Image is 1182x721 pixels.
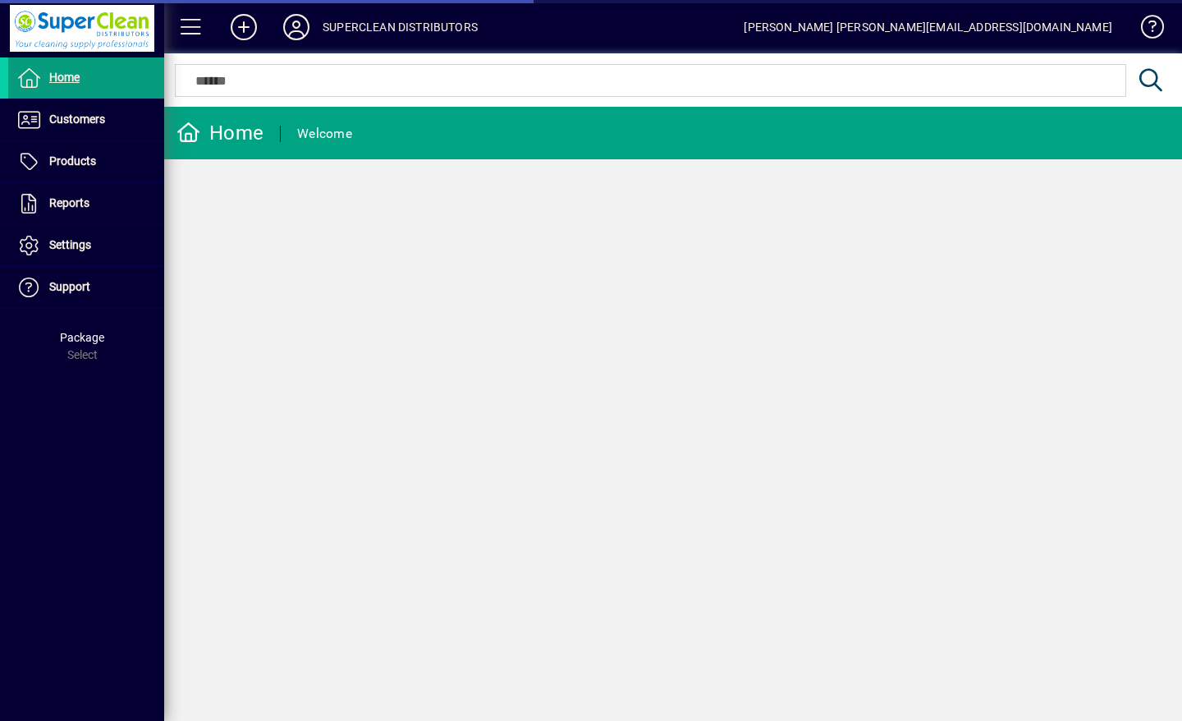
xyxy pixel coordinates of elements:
[8,225,164,266] a: Settings
[270,12,323,42] button: Profile
[49,71,80,84] span: Home
[218,12,270,42] button: Add
[8,99,164,140] a: Customers
[49,113,105,126] span: Customers
[8,267,164,308] a: Support
[8,141,164,182] a: Products
[8,183,164,224] a: Reports
[49,154,96,168] span: Products
[1129,3,1161,57] a: Knowledge Base
[297,121,352,147] div: Welcome
[49,280,90,293] span: Support
[49,238,91,251] span: Settings
[744,14,1112,40] div: [PERSON_NAME] [PERSON_NAME][EMAIL_ADDRESS][DOMAIN_NAME]
[176,120,263,146] div: Home
[60,331,104,344] span: Package
[323,14,478,40] div: SUPERCLEAN DISTRIBUTORS
[49,196,89,209] span: Reports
